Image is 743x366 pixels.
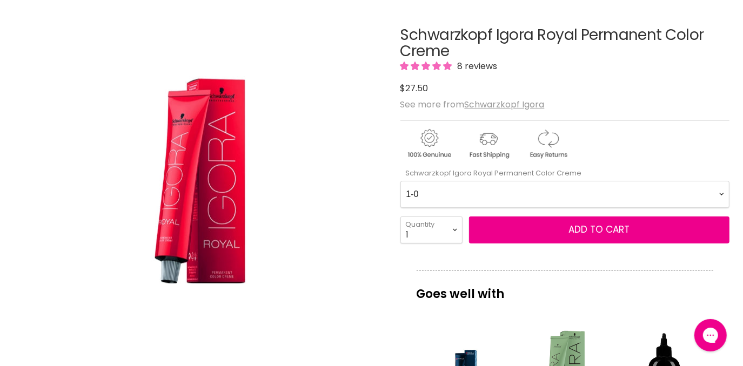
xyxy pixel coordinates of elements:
[568,223,630,236] span: Add to cart
[465,98,545,111] a: Schwarzkopf Igora
[417,270,714,306] p: Goes well with
[454,60,498,72] span: 8 reviews
[400,60,454,72] span: 5.00 stars
[460,127,517,160] img: shipping.gif
[400,82,429,94] span: $27.50
[400,127,458,160] img: genuine.gif
[400,216,463,243] select: Quantity
[400,98,545,111] span: See more from
[400,27,730,60] h1: Schwarzkopf Igora Royal Permanent Color Creme
[469,216,730,243] button: Add to cart
[400,168,582,178] label: Schwarzkopf Igora Royal Permanent Color Creme
[519,127,577,160] img: returns.gif
[103,42,292,326] img: Schwarzkopf Igora Royal Permanent Color Creme
[689,315,732,355] iframe: Gorgias live chat messenger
